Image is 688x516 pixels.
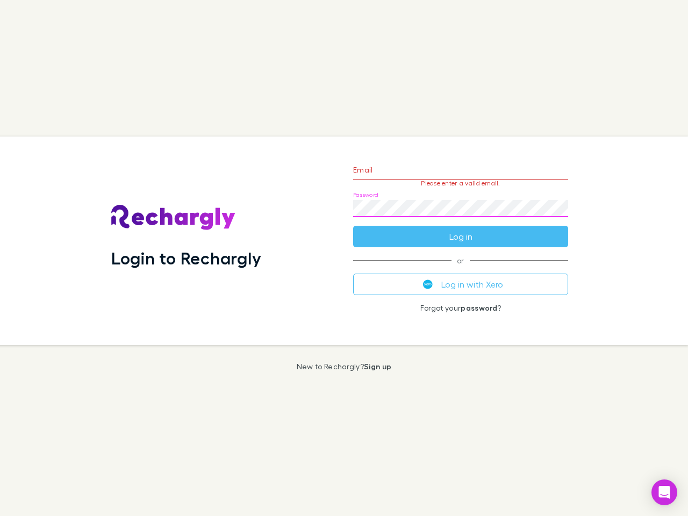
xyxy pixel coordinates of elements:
[353,180,568,187] p: Please enter a valid email.
[297,362,392,371] p: New to Rechargly?
[111,205,236,231] img: Rechargly's Logo
[423,279,433,289] img: Xero's logo
[651,479,677,505] div: Open Intercom Messenger
[364,362,391,371] a: Sign up
[353,304,568,312] p: Forgot your ?
[461,303,497,312] a: password
[353,260,568,261] span: or
[111,248,261,268] h1: Login to Rechargly
[353,274,568,295] button: Log in with Xero
[353,191,378,199] label: Password
[353,226,568,247] button: Log in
